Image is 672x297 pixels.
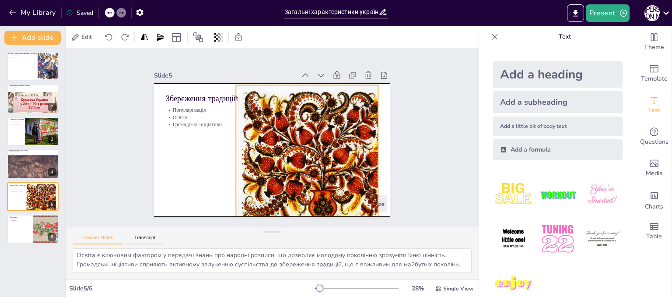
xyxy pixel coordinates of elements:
[166,93,272,104] p: Збереження традицій
[7,215,59,244] div: 6
[443,285,473,292] span: Single View
[646,169,663,178] span: Media
[641,74,668,84] span: Template
[8,57,42,58] p: Соціальні зміни
[4,31,61,45] button: Add slide
[7,182,59,211] div: 5
[7,117,59,146] div: 3
[10,88,56,90] p: Символіка
[166,121,272,128] p: Громадські ініціативи
[10,122,33,124] p: Емоційний заряд
[73,235,122,244] button: Speaker Notes
[8,55,42,57] p: Історичне коріння
[10,187,33,189] p: Популяризація
[637,216,672,247] div: Add a table
[7,52,59,81] div: 1
[10,190,33,192] p: Громадські ініціативи
[10,184,33,187] p: Збереження традицій
[648,106,660,115] span: Text
[10,218,30,219] p: Ідентичність
[637,58,672,89] div: Add ready made slides
[7,154,54,156] p: Виставки
[48,70,56,78] div: 1
[154,71,296,80] div: Slide 5
[10,219,30,221] p: Символіка
[8,58,42,60] p: Практичне значення
[10,90,56,92] p: Використання
[637,89,672,121] div: Add text boxes
[48,233,56,241] div: 6
[66,9,93,17] div: Saved
[537,219,578,259] img: 5.jpeg
[637,152,672,184] div: Add images, graphics, shapes or video
[193,32,203,42] span: Position
[493,91,623,113] div: Add a subheading
[73,248,472,272] textarea: Популяризація українських народних розписів є важливим етапом у їхньому збереженні. Освіта та кул...
[10,86,56,88] p: Техніки розпису
[7,151,54,152] p: Вплив на мистецтво
[645,202,663,212] span: Charts
[582,219,623,259] img: 6.jpeg
[126,235,164,244] button: Transcript
[48,103,56,111] div: 2
[10,118,33,121] p: Символіка кольорів
[644,5,660,21] div: А [PERSON_NAME]
[166,106,272,113] p: Популяризація
[48,201,56,209] div: 5
[407,284,428,293] div: 28 %
[646,232,662,241] span: Table
[10,189,33,191] p: Освіта
[637,184,672,216] div: Add charts and graphs
[493,174,534,215] img: 1.jpeg
[586,4,630,22] button: Present
[502,26,628,47] p: Text
[48,168,56,176] div: 4
[69,284,315,293] div: Slide 5 / 6
[170,30,184,44] div: Layout
[493,219,534,259] img: 4.jpeg
[567,4,584,22] button: Export to PowerPoint
[10,221,30,223] p: Актуальність
[640,137,668,147] span: Questions
[582,174,623,215] img: 3.jpeg
[637,26,672,58] div: Change the overall theme
[493,117,623,136] div: Add a little bit of body text
[166,113,272,121] p: Освіта
[493,139,623,160] div: Add a formula
[7,152,54,154] p: Адаптація традицій
[537,174,578,215] img: 2.jpeg
[644,4,660,22] button: А [PERSON_NAME]
[644,42,664,52] span: Theme
[284,6,378,18] input: Insert title
[8,52,42,55] p: Історія українських народних розписів
[493,61,623,88] div: Add a heading
[10,84,56,87] p: Традиційні техніки розпису
[7,84,59,113] div: 2
[10,124,33,125] p: Культурне значення
[10,120,33,122] p: Значення кольорів
[637,121,672,152] div: Get real-time input from your audience
[48,135,56,143] div: 3
[80,33,94,41] span: Edit
[10,216,30,219] p: Висновки
[7,149,59,178] div: 4
[7,6,59,20] button: My Library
